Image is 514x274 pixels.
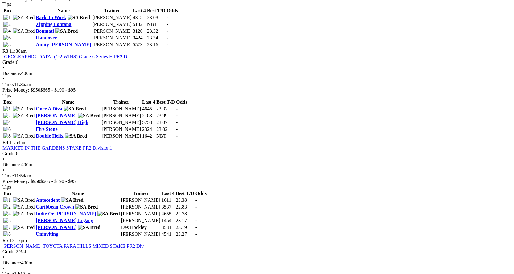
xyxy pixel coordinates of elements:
[3,35,11,41] img: 6
[195,218,197,223] span: -
[2,249,512,255] div: 2/3/4
[36,106,62,111] a: Once A Diva
[2,179,512,184] div: Prize Money: $950
[2,151,16,156] span: Grade:
[101,106,141,112] td: [PERSON_NAME]
[101,113,141,119] td: [PERSON_NAME]
[3,28,11,34] img: 4
[2,71,21,76] span: Distance:
[176,127,178,132] span: -
[3,218,11,223] img: 5
[147,21,166,27] td: NBT
[156,99,175,105] th: Best T/D
[36,15,66,20] a: Back To Work
[156,133,175,139] td: NBT
[3,22,11,27] img: 2
[167,15,168,20] span: -
[156,119,175,126] td: 23.07
[167,42,168,47] span: -
[13,211,35,217] img: SA Bred
[175,231,195,237] td: 23.27
[36,35,57,40] a: Handover
[133,15,146,21] td: 4315
[156,126,175,132] td: 23.02
[156,113,175,119] td: 23.99
[175,197,195,203] td: 23.38
[40,179,76,184] span: $665 - $190 - $95
[36,22,71,27] a: Zipping Fontana
[2,260,21,265] span: Distance:
[142,133,155,139] td: 1642
[2,140,8,145] span: R4
[147,35,166,41] td: 23.34
[35,190,120,197] th: Name
[167,35,168,40] span: -
[2,255,4,260] span: •
[161,190,175,197] th: Last 4
[3,231,11,237] img: 8
[156,106,175,112] td: 23.32
[35,99,101,105] th: Name
[2,65,4,70] span: •
[2,162,21,167] span: Distance:
[121,211,161,217] td: [PERSON_NAME]
[55,28,78,34] img: SA Bred
[121,218,161,224] td: [PERSON_NAME]
[175,218,195,224] td: 23.17
[195,204,197,210] span: -
[2,260,512,266] div: 400m
[161,224,175,230] td: 3531
[2,82,512,87] div: 11:36am
[2,60,16,65] span: Grade:
[36,42,91,47] a: Aunty [PERSON_NAME]
[97,211,120,217] img: SA Bred
[3,211,11,217] img: 4
[176,133,178,139] span: -
[36,225,76,230] a: [PERSON_NAME]
[2,156,4,162] span: •
[92,21,132,27] td: [PERSON_NAME]
[92,15,132,21] td: [PERSON_NAME]
[36,204,74,210] a: Caribbean Crown
[133,35,146,41] td: 3424
[195,225,197,230] span: -
[36,231,58,237] a: Uninviting
[3,99,12,105] span: Box
[92,28,132,34] td: [PERSON_NAME]
[147,42,166,48] td: 23.16
[176,99,187,105] th: Odds
[133,42,146,48] td: 5573
[142,126,155,132] td: 2324
[3,42,11,48] img: 8
[161,197,175,203] td: 1611
[35,8,91,14] th: Name
[64,106,86,112] img: SA Bred
[176,120,178,125] span: -
[2,145,112,151] a: MARKET IN THE GARDENS STAKE PR2 Division1
[10,48,27,54] span: 11:36am
[10,238,27,243] span: 12:17pm
[3,133,11,139] img: 8
[36,197,60,203] a: Antecedent
[161,211,175,217] td: 4655
[2,243,144,249] a: [PERSON_NAME] TOYOTA PARA HILLS MIXED STAKE PR2 Div
[167,8,178,14] th: Odds
[75,204,98,210] img: SA Bred
[121,190,161,197] th: Trainer
[78,225,101,230] img: SA Bred
[3,106,11,112] img: 1
[167,22,168,27] span: -
[13,197,35,203] img: SA Bred
[147,28,166,34] td: 23.32
[61,197,84,203] img: SA Bred
[3,127,11,132] img: 6
[175,190,195,197] th: Best T/D
[2,173,14,178] span: Time:
[2,93,11,98] span: Tips
[195,197,197,203] span: -
[68,15,90,20] img: SA Bred
[2,54,127,59] a: [GEOGRAPHIC_DATA] (1-2 WINS) Grade 6 Series H PR2 D
[65,133,87,139] img: SA Bred
[13,106,35,112] img: SA Bred
[3,8,12,13] span: Box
